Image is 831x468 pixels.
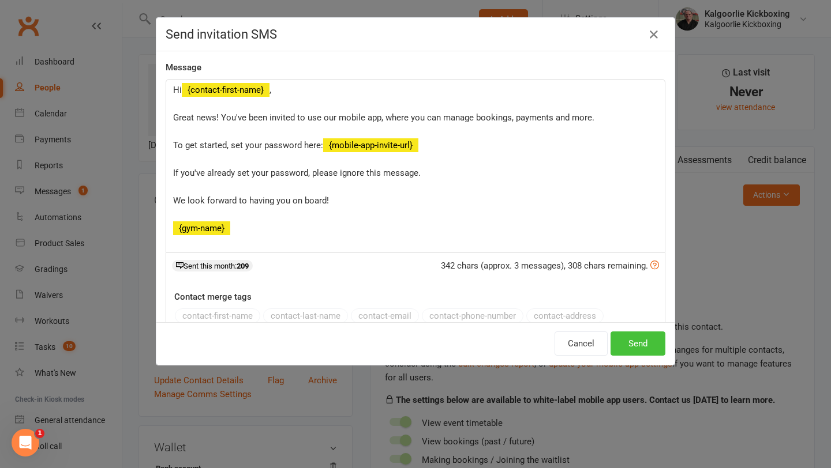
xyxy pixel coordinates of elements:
span: , [269,85,271,95]
h4: Send invitation SMS [166,27,665,41]
span: To get started, set your password here: [173,140,323,150]
span: If you've already set your password, please ignore this message. [173,168,421,178]
label: Message [166,61,201,74]
button: Close [645,25,663,44]
div: 342 chars (approx. 3 messages), 308 chars remaining. [441,259,659,273]
span: Great news! You've been invited to use our mobile app, where you can manage bookings, payments an... [173,112,594,123]
button: Cancel [555,331,608,356]
iframe: Intercom live chat [12,429,39,456]
button: Send [611,331,665,356]
span: We look forward to having you on board! [173,195,329,206]
span: 1 [35,429,44,438]
div: Sent this month: [172,260,253,271]
strong: 209 [237,262,249,270]
label: Contact merge tags [174,290,252,304]
span: Hi [173,85,182,95]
